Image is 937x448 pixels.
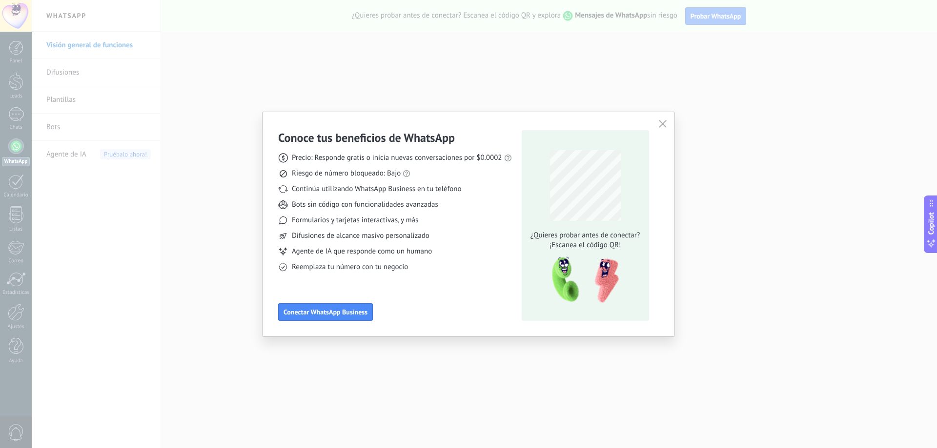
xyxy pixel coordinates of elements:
span: Conectar WhatsApp Business [284,309,367,315]
img: qr-pic-1x.png [544,254,621,306]
span: Copilot [926,212,936,234]
span: Continúa utilizando WhatsApp Business en tu teléfono [292,184,461,194]
span: ¿Quieres probar antes de conectar? [528,231,643,240]
span: ¡Escanea el código QR! [528,240,643,250]
span: Riesgo de número bloqueado: Bajo [292,169,401,178]
span: Difusiones de alcance masivo personalizado [292,231,429,241]
span: Reemplaza tu número con tu negocio [292,262,408,272]
h3: Conoce tus beneficios de WhatsApp [278,130,455,145]
span: Precio: Responde gratis o inicia nuevas conversaciones por $0.0002 [292,153,502,163]
button: Conectar WhatsApp Business [278,303,373,321]
span: Agente de IA que responde como un humano [292,247,432,256]
span: Formularios y tarjetas interactivas, y más [292,215,418,225]
span: Bots sin código con funcionalidades avanzadas [292,200,438,210]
